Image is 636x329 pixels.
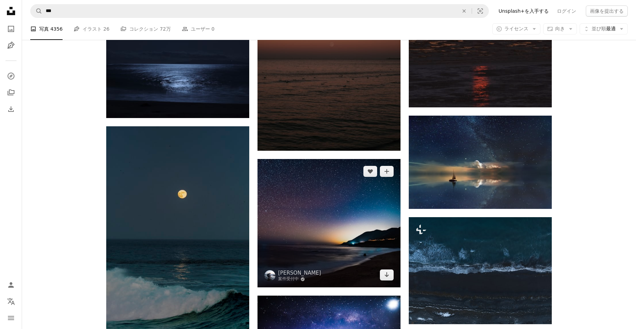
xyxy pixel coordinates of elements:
img: 山の近くの海岸線 [257,159,401,287]
img: Casey Hornerのプロフィールを見る [264,270,275,281]
span: ライセンス [504,26,528,31]
a: コレクション 72万 [120,18,171,40]
button: 言語 [4,295,18,308]
span: 最適 [592,25,616,32]
a: 案件受付中 [278,276,321,282]
a: 山の近くの海岸線 [257,220,401,226]
a: ログイン / 登録する [4,278,18,292]
span: 72万 [160,25,171,33]
a: 遠くにボートがある水域 [257,40,401,46]
button: ビジュアル検索 [472,4,489,18]
span: 26 [103,25,110,33]
span: 0 [211,25,215,33]
span: 並び順 [592,26,606,31]
a: Unsplash+を入手する [494,6,553,17]
button: メニュー [4,311,18,325]
img: 黒の帆船デジタル壁紙 [409,116,552,209]
a: ダウンロード [380,269,394,280]
button: 全てクリア [457,4,472,18]
a: 写真 [4,22,18,36]
a: [PERSON_NAME] [278,269,321,276]
img: 波のある海の空撮 [409,217,552,324]
form: サイト内でビジュアルを探す [30,4,489,18]
a: イラスト [4,39,18,52]
button: いいね！ [363,166,377,177]
button: コレクションに追加する [380,166,394,177]
a: コレクション [4,86,18,99]
a: イラスト 26 [74,18,109,40]
button: 画像を提出する [586,6,628,17]
a: ユーザー 0 [182,18,215,40]
a: 波のある海の空撮 [409,267,552,274]
a: 探す [4,69,18,83]
a: ダウンロード履歴 [4,102,18,116]
a: 海に浮かぶ満月 [106,230,249,236]
span: 向き [555,26,565,31]
button: 並び順最適 [580,23,628,34]
a: 黒の帆船デジタル壁紙 [409,159,552,165]
button: 向き [543,23,577,34]
button: Unsplashで検索する [31,4,42,18]
a: ログイン [553,6,580,17]
button: ライセンス [492,23,540,34]
a: ホーム — Unsplash [4,4,18,19]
